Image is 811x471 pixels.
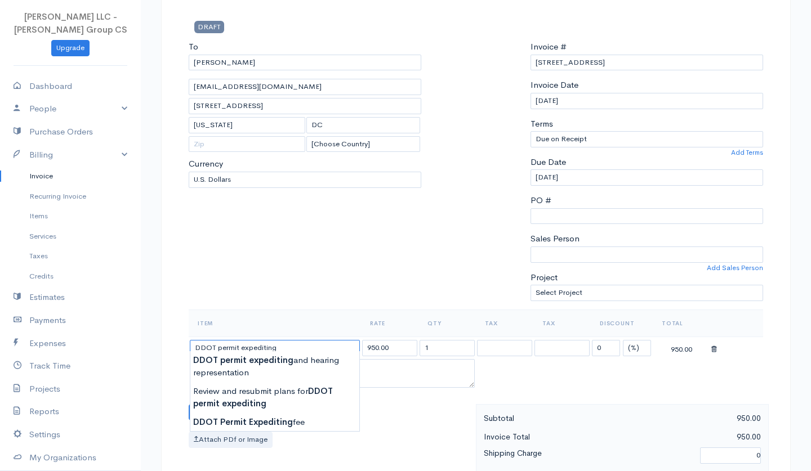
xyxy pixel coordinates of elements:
div: and hearing representation [190,351,359,382]
div: Shipping Charge [478,446,694,465]
label: Project [531,271,558,284]
button: Add Row [189,404,237,420]
input: dd-mm-yyyy [531,169,763,186]
label: PO # [531,194,551,207]
span: [PERSON_NAME] LLC - [PERSON_NAME] Group CS [14,11,127,35]
label: Terms [531,118,553,131]
label: Sales Person [531,232,580,245]
th: Discount [591,309,653,337]
div: fee [190,413,359,432]
label: Attach PDf or Image [189,432,273,448]
th: Qty [418,309,476,337]
div: 950.00 [622,430,767,444]
label: Currency [189,158,223,171]
strong: DDOT Permit Expediting [193,416,293,427]
th: Item [189,309,361,337]
strong: DDOT permit expediting [193,355,293,365]
th: Tax [533,309,591,337]
input: Zip [189,136,305,152]
input: Address [189,98,421,114]
input: City [189,117,305,133]
span: DRAFT [194,21,224,33]
div: Subtotal [478,411,622,425]
th: Rate [361,309,418,337]
div: 950.00 [654,341,709,355]
a: Upgrade [51,40,90,56]
label: To [189,41,198,53]
input: Email [189,79,421,95]
label: Due Date [531,156,566,169]
div: Invoice Total [478,430,622,444]
input: Client Name [189,55,421,71]
div: Review and resubmit plans for [190,382,359,413]
th: Total [653,309,710,337]
a: Add Sales Person [707,263,763,273]
input: Item Name [190,340,360,356]
a: Add Terms [731,147,763,158]
input: dd-mm-yyyy [531,93,763,109]
th: Tax [476,309,533,337]
label: Invoice # [531,41,567,53]
label: Invoice Date [531,79,578,92]
input: State [306,117,421,133]
div: 950.00 [622,411,767,425]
